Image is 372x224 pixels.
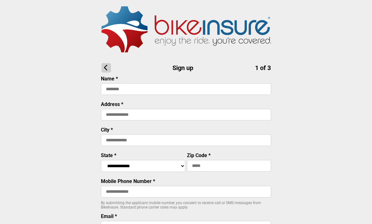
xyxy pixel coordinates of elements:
label: Zip Code * [187,152,211,158]
h1: Sign up [102,63,271,73]
label: Mobile Phone Number * [101,178,155,184]
label: Address * [101,101,123,107]
label: Name * [101,76,118,82]
label: City * [101,127,113,133]
label: Email * [101,213,117,219]
p: By submitting the applicant mobile number, you consent to receive call or SMS messages from BikeI... [101,201,271,209]
span: 1 of 3 [255,64,271,72]
label: State * [101,152,116,158]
